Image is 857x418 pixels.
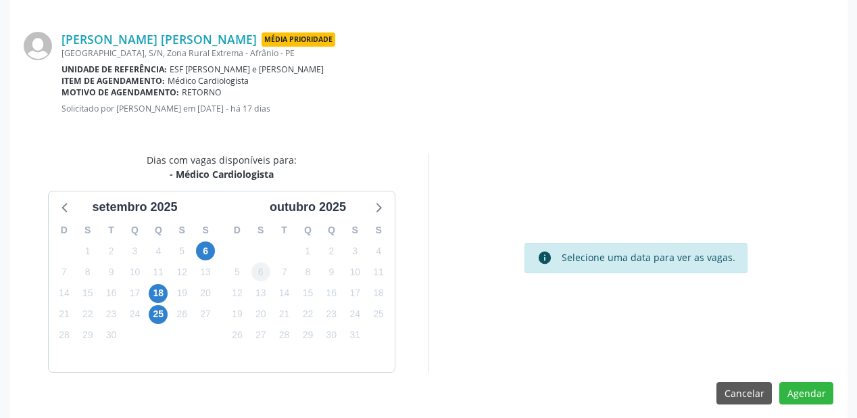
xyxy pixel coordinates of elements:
[182,87,222,98] span: RETORNO
[78,241,97,260] span: segunda-feira, 1 de setembro de 2025
[172,241,191,260] span: sexta-feira, 5 de setembro de 2025
[369,241,388,260] span: sábado, 4 de outubro de 2025
[123,220,147,241] div: Q
[102,241,121,260] span: terça-feira, 2 de setembro de 2025
[78,326,97,345] span: segunda-feira, 29 de setembro de 2025
[275,262,294,281] span: terça-feira, 7 de outubro de 2025
[62,75,165,87] b: Item de agendamento:
[562,250,735,265] div: Selecione uma data para ver as vagas.
[228,262,247,281] span: domingo, 5 de outubro de 2025
[78,305,97,324] span: segunda-feira, 22 de setembro de 2025
[147,220,170,241] div: Q
[196,284,215,303] span: sábado, 20 de setembro de 2025
[125,241,144,260] span: quarta-feira, 3 de setembro de 2025
[298,262,317,281] span: quarta-feira, 8 de outubro de 2025
[170,64,324,75] span: ESF [PERSON_NAME] e [PERSON_NAME]
[322,241,341,260] span: quinta-feira, 2 de outubro de 2025
[249,220,272,241] div: S
[298,284,317,303] span: quarta-feira, 15 de outubro de 2025
[125,284,144,303] span: quarta-feira, 17 de setembro de 2025
[147,167,297,181] div: - Médico Cardiologista
[62,87,179,98] b: Motivo de agendamento:
[296,220,320,241] div: Q
[194,220,218,241] div: S
[102,262,121,281] span: terça-feira, 9 de setembro de 2025
[62,32,257,47] a: [PERSON_NAME] [PERSON_NAME]
[228,326,247,345] span: domingo, 26 de outubro de 2025
[345,305,364,324] span: sexta-feira, 24 de outubro de 2025
[62,103,833,114] p: Solicitado por [PERSON_NAME] em [DATE] - há 17 dias
[226,220,249,241] div: D
[369,305,388,324] span: sábado, 25 de outubro de 2025
[343,220,367,241] div: S
[345,326,364,345] span: sexta-feira, 31 de outubro de 2025
[322,305,341,324] span: quinta-feira, 23 de outubro de 2025
[779,382,833,405] button: Agendar
[62,64,167,75] b: Unidade de referência:
[322,326,341,345] span: quinta-feira, 30 de outubro de 2025
[275,284,294,303] span: terça-feira, 14 de outubro de 2025
[228,284,247,303] span: domingo, 12 de outubro de 2025
[125,305,144,324] span: quarta-feira, 24 de setembro de 2025
[228,305,247,324] span: domingo, 19 de outubro de 2025
[345,262,364,281] span: sexta-feira, 10 de outubro de 2025
[537,250,552,265] i: info
[369,284,388,303] span: sábado, 18 de outubro de 2025
[78,262,97,281] span: segunda-feira, 8 de setembro de 2025
[125,262,144,281] span: quarta-feira, 10 de setembro de 2025
[168,75,249,87] span: Médico Cardiologista
[264,198,351,216] div: outubro 2025
[78,284,97,303] span: segunda-feira, 15 de setembro de 2025
[251,305,270,324] span: segunda-feira, 20 de outubro de 2025
[99,220,123,241] div: T
[196,305,215,324] span: sábado, 27 de setembro de 2025
[76,220,99,241] div: S
[262,32,335,47] span: Média Prioridade
[24,32,52,60] img: img
[196,262,215,281] span: sábado, 13 de setembro de 2025
[275,305,294,324] span: terça-feira, 21 de outubro de 2025
[275,326,294,345] span: terça-feira, 28 de outubro de 2025
[62,47,833,59] div: [GEOGRAPHIC_DATA], S/N, Zona Rural Extrema - Afrânio - PE
[149,241,168,260] span: quinta-feira, 4 de setembro de 2025
[55,326,74,345] span: domingo, 28 de setembro de 2025
[322,262,341,281] span: quinta-feira, 9 de outubro de 2025
[251,326,270,345] span: segunda-feira, 27 de outubro de 2025
[298,241,317,260] span: quarta-feira, 1 de outubro de 2025
[251,284,270,303] span: segunda-feira, 13 de outubro de 2025
[345,241,364,260] span: sexta-feira, 3 de outubro de 2025
[149,305,168,324] span: quinta-feira, 25 de setembro de 2025
[367,220,391,241] div: S
[170,220,194,241] div: S
[149,284,168,303] span: quinta-feira, 18 de setembro de 2025
[369,262,388,281] span: sábado, 11 de outubro de 2025
[716,382,772,405] button: Cancelar
[320,220,343,241] div: Q
[172,284,191,303] span: sexta-feira, 19 de setembro de 2025
[298,305,317,324] span: quarta-feira, 22 de outubro de 2025
[55,262,74,281] span: domingo, 7 de setembro de 2025
[149,262,168,281] span: quinta-feira, 11 de setembro de 2025
[87,198,182,216] div: setembro 2025
[196,241,215,260] span: sábado, 6 de setembro de 2025
[172,262,191,281] span: sexta-feira, 12 de setembro de 2025
[322,284,341,303] span: quinta-feira, 16 de outubro de 2025
[251,262,270,281] span: segunda-feira, 6 de outubro de 2025
[102,284,121,303] span: terça-feira, 16 de setembro de 2025
[53,220,76,241] div: D
[172,305,191,324] span: sexta-feira, 26 de setembro de 2025
[147,153,297,181] div: Dias com vagas disponíveis para:
[272,220,296,241] div: T
[102,305,121,324] span: terça-feira, 23 de setembro de 2025
[298,326,317,345] span: quarta-feira, 29 de outubro de 2025
[102,326,121,345] span: terça-feira, 30 de setembro de 2025
[55,305,74,324] span: domingo, 21 de setembro de 2025
[345,284,364,303] span: sexta-feira, 17 de outubro de 2025
[55,284,74,303] span: domingo, 14 de setembro de 2025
